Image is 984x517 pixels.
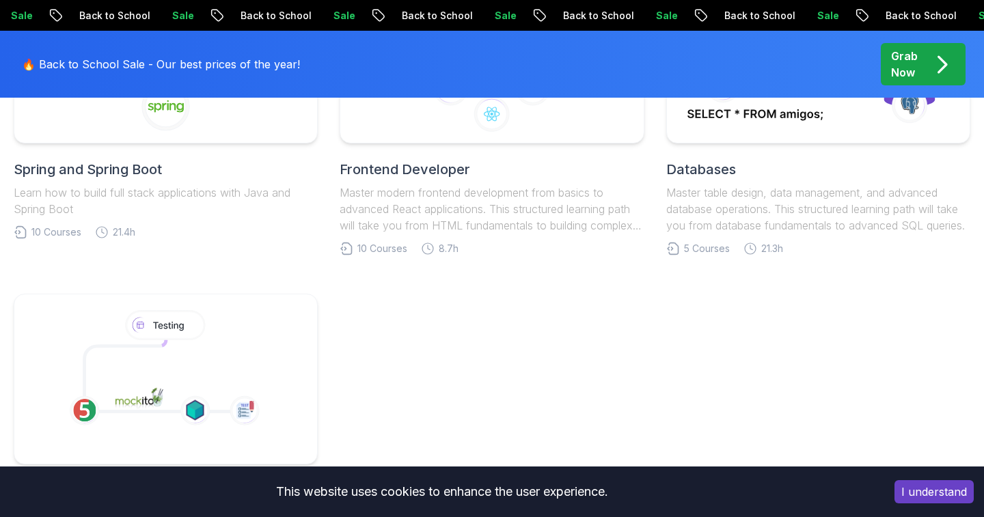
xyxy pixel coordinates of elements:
[22,56,300,72] p: 🔥 Back to School Sale - Our best prices of the year!
[761,242,783,255] span: 21.3h
[387,9,480,23] p: Back to School
[340,184,644,234] p: Master modern frontend development from basics to advanced React applications. This structured le...
[226,9,319,23] p: Back to School
[684,242,730,255] span: 5 Courses
[666,184,970,234] p: Master table design, data management, and advanced database operations. This structured learning ...
[803,9,847,23] p: Sale
[894,480,974,503] button: Accept cookies
[65,9,158,23] p: Back to School
[549,9,642,23] p: Back to School
[10,477,874,507] div: This website uses cookies to enhance the user experience.
[871,9,964,23] p: Back to School
[357,242,407,255] span: 10 Courses
[480,9,524,23] p: Sale
[14,160,318,179] h2: Spring and Spring Boot
[642,9,685,23] p: Sale
[666,160,970,179] h2: Databases
[14,184,318,217] p: Learn how to build full stack applications with Java and Spring Boot
[158,9,202,23] p: Sale
[340,160,644,179] h2: Frontend Developer
[113,225,135,239] span: 21.4h
[710,9,803,23] p: Back to School
[439,242,459,255] span: 8.7h
[31,225,81,239] span: 10 Courses
[891,48,918,81] p: Grab Now
[319,9,363,23] p: Sale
